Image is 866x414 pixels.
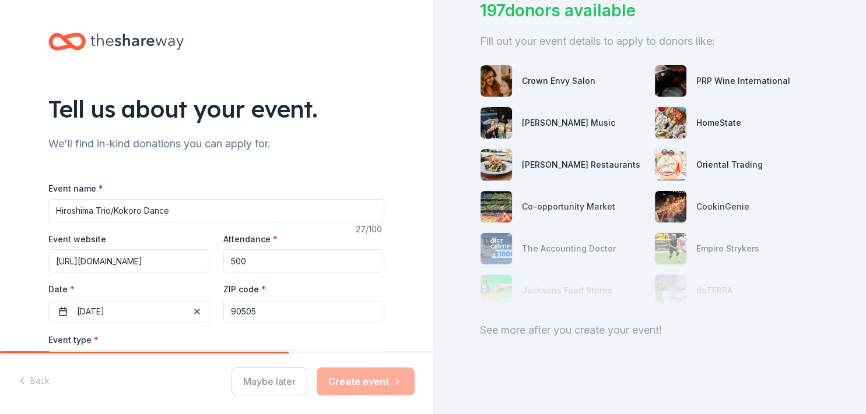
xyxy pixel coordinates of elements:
[48,135,384,153] div: We'll find in-kind donations you can apply for.
[655,107,686,139] img: photo for HomeState
[48,199,384,222] input: Spring Fundraiser
[48,350,384,376] button: FundraiserPerforming & visual artsMusicFood & drink
[696,74,790,88] div: PRP Wine International
[481,107,512,139] img: photo for Alfred Music
[48,300,209,323] button: [DATE]
[223,233,278,245] label: Attendance
[522,158,640,172] div: [PERSON_NAME] Restaurants
[480,32,820,51] div: Fill out your event details to apply to donors like:
[48,284,209,295] label: Date
[696,158,763,172] div: Oriental Trading
[655,149,686,181] img: photo for Oriental Trading
[223,249,384,273] input: 20
[481,65,512,97] img: photo for Crown Envy Salon
[522,116,615,130] div: [PERSON_NAME] Music
[696,116,741,130] div: HomeState
[522,74,595,88] div: Crown Envy Salon
[655,65,686,97] img: photo for PRP Wine International
[480,321,820,339] div: See more after you create your event!
[481,149,512,181] img: photo for Cameron Mitchell Restaurants
[223,284,266,295] label: ZIP code
[48,233,106,245] label: Event website
[48,249,209,273] input: https://www...
[223,300,384,323] input: 12345 (U.S. only)
[48,93,384,125] div: Tell us about your event.
[356,222,384,236] div: 27 /100
[48,183,103,194] label: Event name
[48,334,99,346] label: Event type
